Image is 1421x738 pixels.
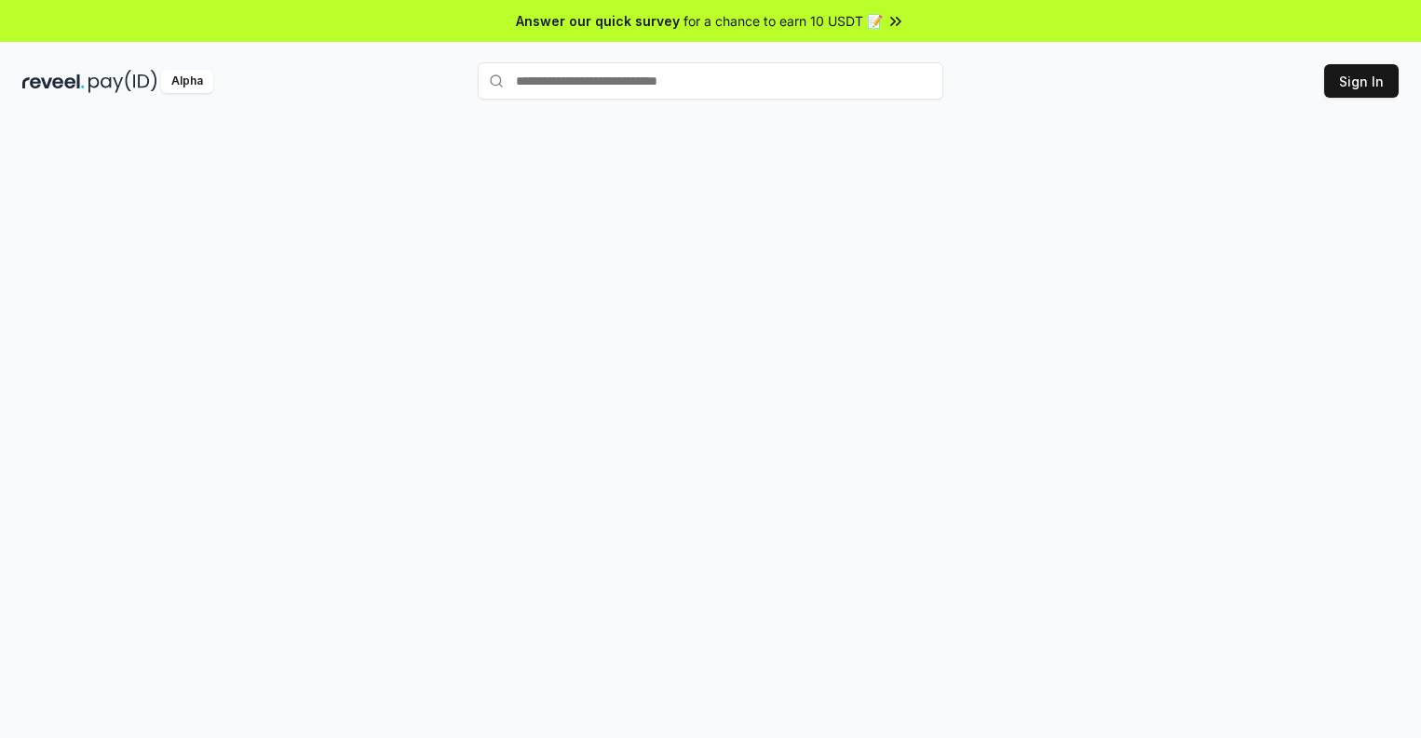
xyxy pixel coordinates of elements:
[683,11,883,31] span: for a chance to earn 10 USDT 📝
[1324,64,1399,98] button: Sign In
[516,11,680,31] span: Answer our quick survey
[88,70,157,93] img: pay_id
[161,70,213,93] div: Alpha
[22,70,85,93] img: reveel_dark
